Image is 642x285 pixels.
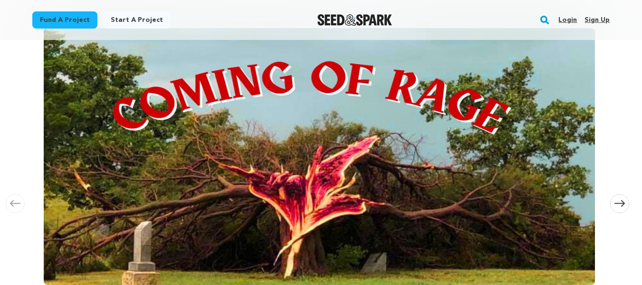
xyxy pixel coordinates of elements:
[317,14,392,26] a: Seed&Spark Homepage
[317,14,392,26] img: Seed&Spark Logo Dark Mode
[103,11,171,29] a: Start a project
[558,12,577,28] a: Login
[44,28,595,285] img: Coming of Rage image
[585,12,610,28] a: Sign up
[32,11,97,29] a: Fund a project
